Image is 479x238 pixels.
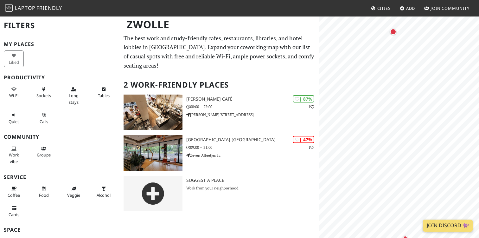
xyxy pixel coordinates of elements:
[9,152,19,164] span: People working
[120,135,319,171] a: Stadskamer - Library Center Zwolle | 47% 1 [GEOGRAPHIC_DATA] [GEOGRAPHIC_DATA] 09:00 – 21:00 Zeve...
[36,93,51,98] span: Power sockets
[34,84,54,101] button: Sockets
[4,41,116,47] h3: My Places
[309,144,314,150] p: 1
[186,152,319,158] p: Zeven Alleetjes 1a
[120,95,319,130] a: Douwe Egberts Café | 87% 1 [PERSON_NAME] Café 08:00 – 22:00 [PERSON_NAME][STREET_ADDRESS]
[422,3,472,14] a: Join Community
[40,119,48,124] span: Video/audio calls
[186,178,319,183] h3: Suggest a Place
[15,4,35,11] span: Laptop
[4,134,116,140] h3: Community
[4,174,116,180] h3: Service
[8,192,20,198] span: Coffee
[34,143,54,160] button: Groups
[64,183,84,200] button: Veggie
[309,104,314,110] p: 1
[186,144,319,150] p: 09:00 – 21:00
[186,96,319,102] h3: [PERSON_NAME] Café
[37,152,51,158] span: Group tables
[67,192,80,198] span: Veggie
[34,183,54,200] button: Food
[124,34,316,70] p: The best work and study-friendly cafes, restaurants, libraries, and hotel lobbies in [GEOGRAPHIC_...
[4,110,24,127] button: Quiet
[377,5,391,11] span: Cities
[97,192,111,198] span: Alcohol
[4,203,24,220] button: Cards
[4,75,116,81] h3: Productivity
[5,3,62,14] a: LaptopFriendly LaptopFriendly
[5,4,13,12] img: LaptopFriendly
[64,84,84,107] button: Long stays
[120,176,319,211] a: Suggest a Place Work from your neighborhood
[4,84,24,101] button: Wi-Fi
[94,84,114,101] button: Tables
[186,185,319,191] p: Work from your neighborhood
[122,16,318,33] h1: Zwolle
[4,227,116,233] h3: Space
[293,136,314,143] div: | 47%
[293,95,314,102] div: | 87%
[431,5,469,11] span: Join Community
[4,16,116,35] h2: Filters
[9,93,18,98] span: Stable Wi-Fi
[98,93,110,98] span: Work-friendly tables
[9,212,19,217] span: Credit cards
[34,110,54,127] button: Calls
[186,104,319,110] p: 08:00 – 22:00
[69,93,79,105] span: Long stays
[4,183,24,200] button: Coffee
[186,137,319,142] h3: [GEOGRAPHIC_DATA] [GEOGRAPHIC_DATA]
[124,95,182,130] img: Douwe Egberts Café
[94,183,114,200] button: Alcohol
[4,143,24,167] button: Work vibe
[36,4,62,11] span: Friendly
[186,112,319,118] p: [PERSON_NAME][STREET_ADDRESS]
[124,135,182,171] img: Stadskamer - Library Center Zwolle
[124,75,316,95] h2: 2 Work-Friendly Places
[368,3,393,14] a: Cities
[124,176,182,211] img: gray-place-d2bdb4477600e061c01bd816cc0f2ef0cfcb1ca9e3ad78868dd16fb2af073a21.png
[389,27,398,36] div: Map marker
[39,192,49,198] span: Food
[397,3,418,14] a: Add
[9,119,19,124] span: Quiet
[406,5,415,11] span: Add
